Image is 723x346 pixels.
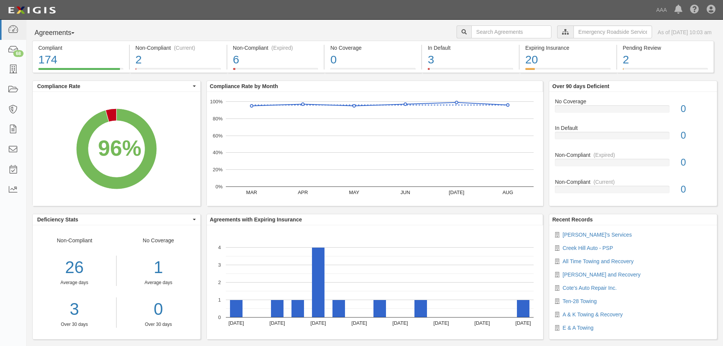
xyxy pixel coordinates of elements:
[32,25,89,41] button: Agreements
[33,256,116,280] div: 26
[269,320,285,326] text: [DATE]
[623,52,708,68] div: 2
[213,167,222,172] text: 20%
[218,297,221,303] text: 1
[422,68,519,74] a: In Default3
[37,82,191,90] span: Compliance Rate
[515,320,531,326] text: [DATE]
[130,68,227,74] a: Non-Compliant(Current)2
[33,237,117,328] div: Non-Compliant
[502,190,513,195] text: AUG
[218,245,221,250] text: 4
[33,321,116,328] div: Over 30 days
[210,216,302,223] b: Agreements with Expiring Insurance
[117,237,200,328] div: No Coverage
[675,129,717,142] div: 0
[573,25,652,38] input: Emergency Roadside Service (ERS)
[549,124,717,132] div: In Default
[555,98,711,125] a: No Coverage0
[227,68,324,74] a: Non-Compliant(Expired)6
[351,320,367,326] text: [DATE]
[549,98,717,105] div: No Coverage
[213,116,222,122] text: 80%
[428,52,513,68] div: 3
[594,178,615,186] div: (Current)
[233,52,318,68] div: 6
[207,92,543,206] svg: A chart.
[122,297,195,321] a: 0
[33,297,116,321] a: 3
[213,150,222,155] text: 40%
[330,44,416,52] div: No Coverage
[555,124,711,151] a: In Default0
[555,151,711,178] a: Non-Compliant(Expired)0
[98,133,141,164] div: 96%
[690,5,699,14] i: Help Center - Complianz
[37,216,191,223] span: Deficiency Stats
[433,320,449,326] text: [DATE]
[555,178,711,199] a: Non-Compliant(Current)0
[33,81,200,92] button: Compliance Rate
[218,280,221,285] text: 2
[33,280,116,286] div: Average days
[207,225,543,339] svg: A chart.
[675,183,717,196] div: 0
[246,190,257,195] text: MAR
[271,44,293,52] div: (Expired)
[552,83,609,89] b: Over 90 days Deficient
[520,68,616,74] a: Expiring Insurance20
[652,2,671,17] a: AAA
[400,190,410,195] text: JUN
[525,52,611,68] div: 20
[32,68,129,74] a: Compliant174
[449,190,464,195] text: [DATE]
[623,44,708,52] div: Pending Review
[135,44,221,52] div: Non-Compliant (Current)
[135,52,221,68] div: 2
[310,320,326,326] text: [DATE]
[233,44,318,52] div: Non-Compliant (Expired)
[122,280,195,286] div: Average days
[562,311,622,318] a: A & K Towing & Recovery
[38,44,123,52] div: Compliant
[330,52,416,68] div: 0
[174,44,195,52] div: (Current)
[675,156,717,169] div: 0
[33,214,200,225] button: Deficiency Stats
[215,184,222,190] text: 0%
[562,285,617,291] a: Cote's Auto Repair Inc.
[549,151,717,159] div: Non-Compliant
[324,68,421,74] a: No Coverage0
[33,92,200,206] svg: A chart.
[617,68,714,74] a: Pending Review2
[392,320,408,326] text: [DATE]
[349,190,359,195] text: MAY
[122,321,195,328] div: Over 30 days
[562,232,632,238] a: [PERSON_NAME]'s Services
[210,83,278,89] b: Compliance Rate by Month
[525,44,611,52] div: Expiring Insurance
[562,272,640,278] a: [PERSON_NAME] and Recovery
[218,314,221,320] text: 0
[428,44,513,52] div: In Default
[552,216,593,223] b: Recent Records
[658,28,712,36] div: As of [DATE] 10:03 am
[38,52,123,68] div: 174
[675,102,717,116] div: 0
[562,245,613,251] a: Creek Hill Auto - PSP
[471,25,551,38] input: Search Agreements
[594,151,615,159] div: (Expired)
[298,190,308,195] text: APR
[213,133,222,138] text: 60%
[228,320,244,326] text: [DATE]
[210,99,223,104] text: 100%
[474,320,490,326] text: [DATE]
[13,50,24,57] div: 68
[562,258,633,264] a: All Time Towing and Recovery
[122,256,195,280] div: 1
[562,298,597,304] a: Ten-28 Towing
